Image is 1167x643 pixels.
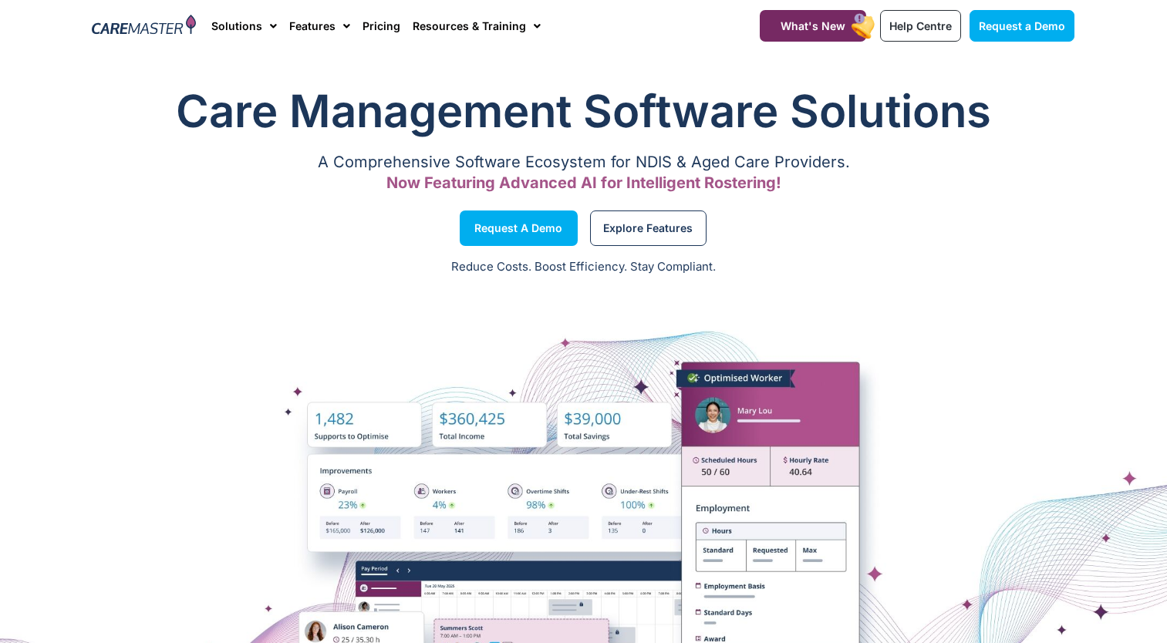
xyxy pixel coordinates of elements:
[979,19,1065,32] span: Request a Demo
[590,210,707,246] a: Explore Features
[760,10,866,42] a: What's New
[781,19,845,32] span: What's New
[603,224,693,232] span: Explore Features
[460,210,578,246] a: Request a Demo
[9,258,1158,276] p: Reduce Costs. Boost Efficiency. Stay Compliant.
[880,10,961,42] a: Help Centre
[93,80,1075,142] h1: Care Management Software Solutions
[92,15,196,38] img: CareMaster Logo
[474,224,562,232] span: Request a Demo
[970,10,1074,42] a: Request a Demo
[386,173,781,192] span: Now Featuring Advanced AI for Intelligent Rostering!
[93,157,1075,167] p: A Comprehensive Software Ecosystem for NDIS & Aged Care Providers.
[889,19,952,32] span: Help Centre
